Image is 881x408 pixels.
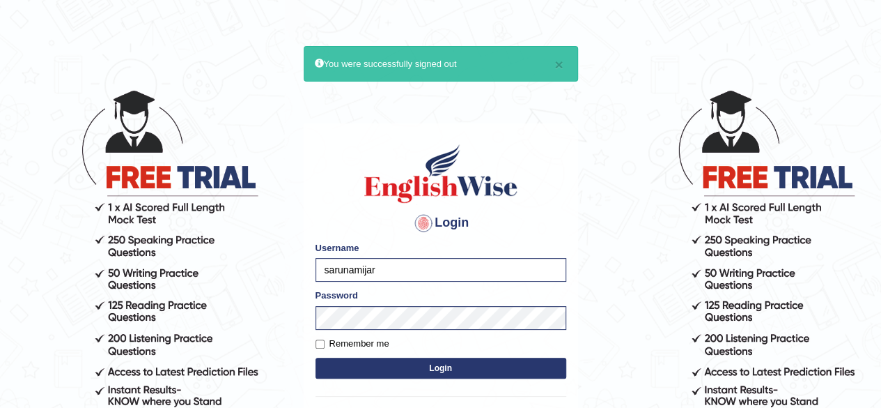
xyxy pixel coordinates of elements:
[554,57,563,72] button: ×
[361,142,520,205] img: Logo of English Wise sign in for intelligent practice with AI
[315,337,389,351] label: Remember me
[304,46,578,82] div: You were successfully signed out
[315,358,566,379] button: Login
[315,289,358,302] label: Password
[315,340,325,349] input: Remember me
[315,241,359,255] label: Username
[315,212,566,234] h4: Login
